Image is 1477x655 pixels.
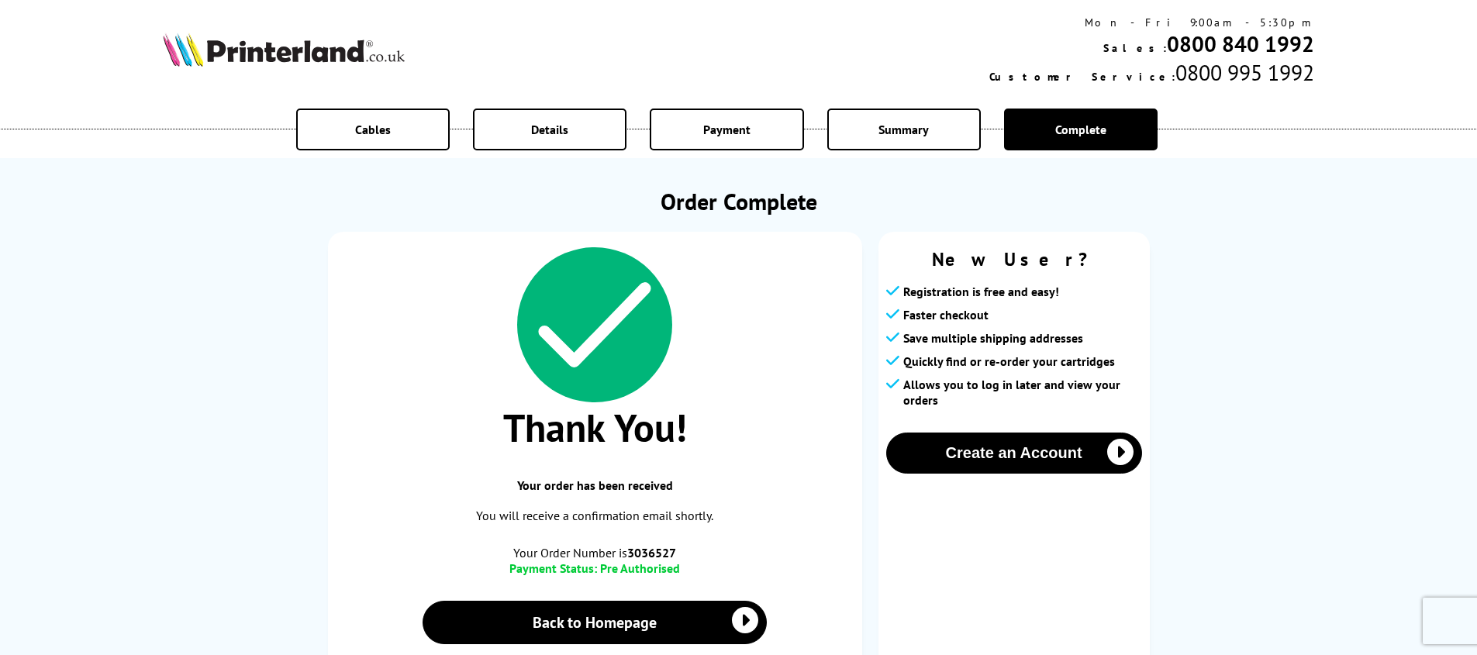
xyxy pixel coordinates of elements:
[878,122,929,137] span: Summary
[703,122,751,137] span: Payment
[343,402,847,453] span: Thank You!
[903,284,1059,299] span: Registration is free and easy!
[355,122,391,137] span: Cables
[343,545,847,560] span: Your Order Number is
[627,545,676,560] b: 3036527
[1167,29,1314,58] a: 0800 840 1992
[886,247,1142,271] span: New User?
[343,477,847,493] span: Your order has been received
[423,601,768,644] a: Back to Homepage
[163,33,405,67] img: Printerland Logo
[903,377,1142,408] span: Allows you to log in later and view your orders
[903,330,1083,346] span: Save multiple shipping addresses
[1055,122,1106,137] span: Complete
[886,433,1142,474] button: Create an Account
[903,307,989,322] span: Faster checkout
[600,560,680,576] span: Pre Authorised
[989,70,1175,84] span: Customer Service:
[343,505,847,526] p: You will receive a confirmation email shortly.
[328,186,1150,216] h1: Order Complete
[1103,41,1167,55] span: Sales:
[989,16,1314,29] div: Mon - Fri 9:00am - 5:30pm
[903,353,1115,369] span: Quickly find or re-order your cartridges
[531,122,568,137] span: Details
[509,560,597,576] span: Payment Status:
[1175,58,1314,87] span: 0800 995 1992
